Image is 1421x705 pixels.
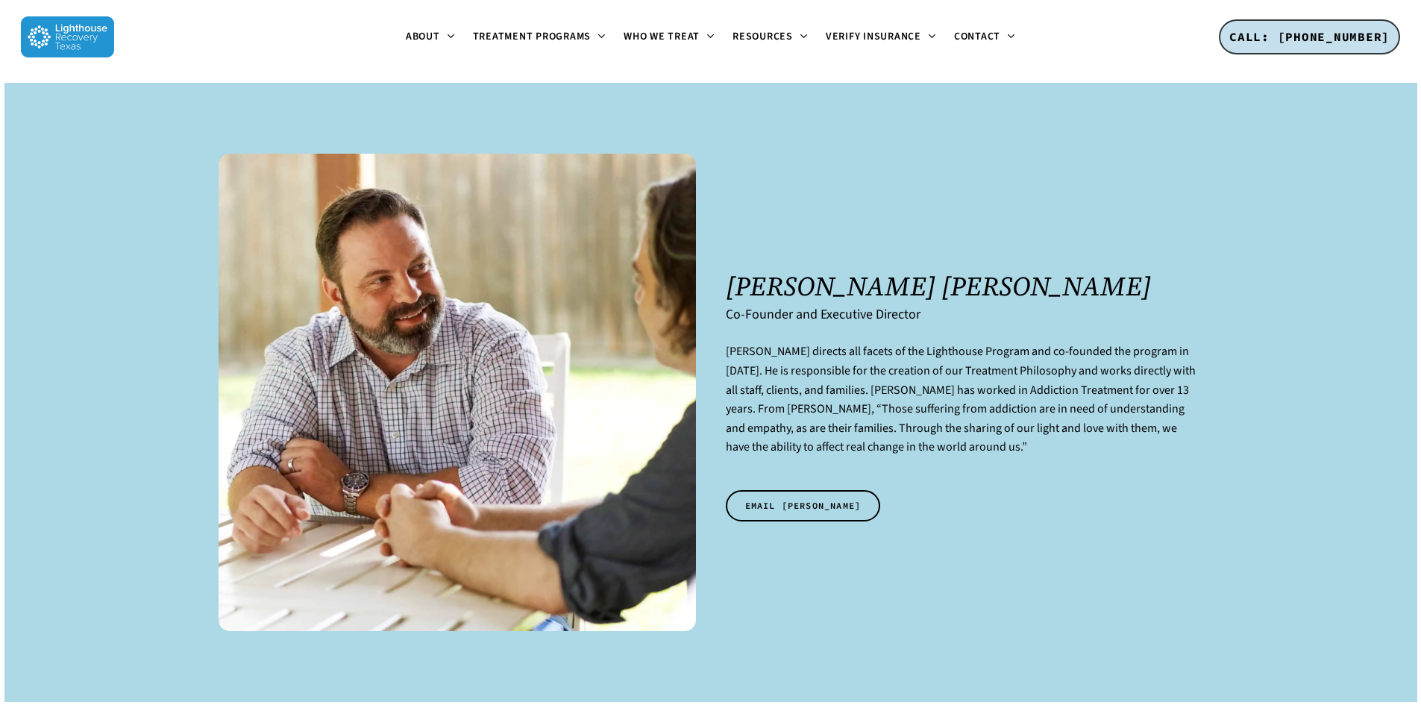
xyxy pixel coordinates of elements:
[817,31,945,43] a: Verify Insurance
[745,498,862,513] span: EMAIL [PERSON_NAME]
[406,29,440,44] span: About
[21,16,114,57] img: Lighthouse Recovery Texas
[473,29,592,44] span: Treatment Programs
[724,31,817,43] a: Resources
[624,29,700,44] span: Who We Treat
[615,31,724,43] a: Who We Treat
[954,29,1000,44] span: Contact
[397,31,464,43] a: About
[733,29,793,44] span: Resources
[826,29,921,44] span: Verify Insurance
[726,490,881,521] a: EMAIL [PERSON_NAME]
[464,31,615,43] a: Treatment Programs
[726,342,1203,475] p: [PERSON_NAME] directs all facets of the Lighthouse Program and co-founded the program in [DATE]. ...
[1219,19,1400,55] a: CALL: [PHONE_NUMBER]
[945,31,1024,43] a: Contact
[726,271,1203,301] h1: [PERSON_NAME] [PERSON_NAME]
[726,307,1203,322] h6: Co-Founder and Executive Director
[1229,29,1390,44] span: CALL: [PHONE_NUMBER]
